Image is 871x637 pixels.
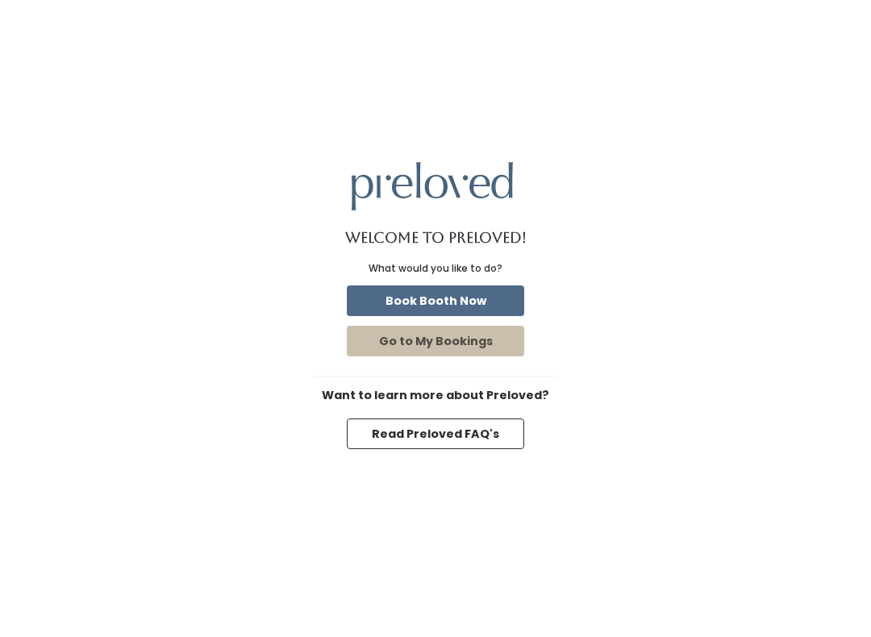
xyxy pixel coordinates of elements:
button: Read Preloved FAQ's [347,418,524,449]
img: preloved logo [352,162,513,210]
div: What would you like to do? [369,261,502,276]
h1: Welcome to Preloved! [345,230,527,246]
h6: Want to learn more about Preloved? [315,389,556,402]
a: Go to My Bookings [344,323,527,360]
button: Book Booth Now [347,285,524,316]
button: Go to My Bookings [347,326,524,356]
